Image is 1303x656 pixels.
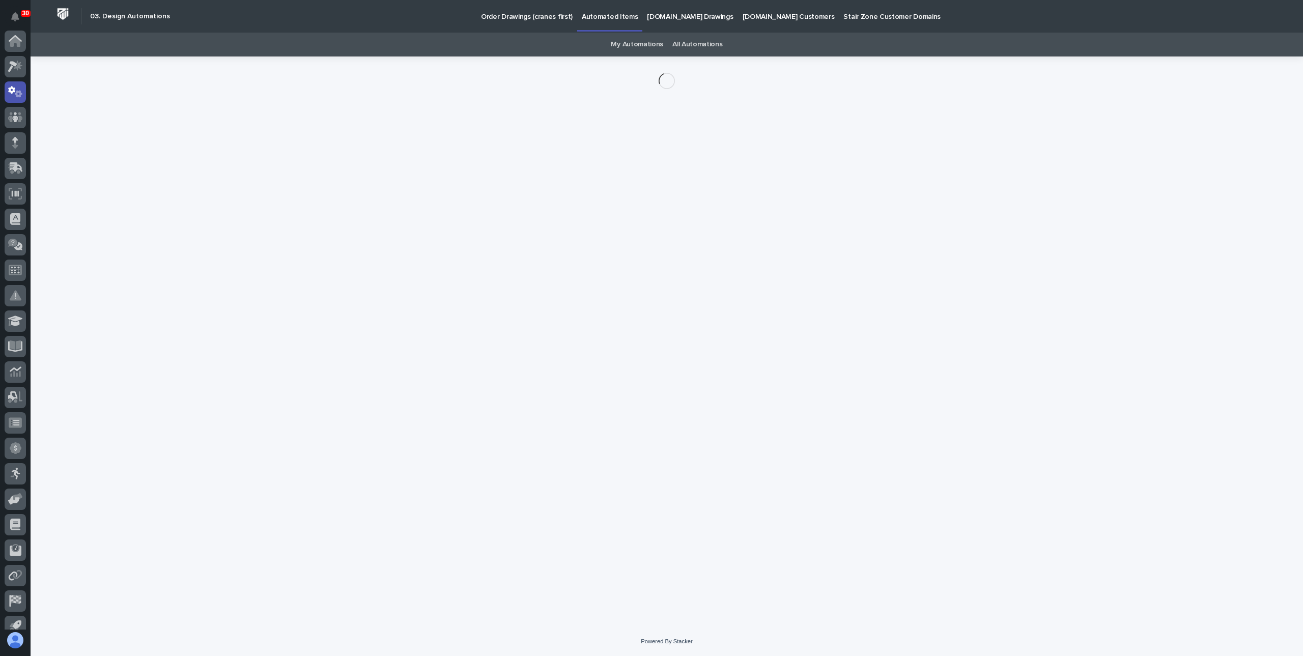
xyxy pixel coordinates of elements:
[672,33,722,56] a: All Automations
[5,630,26,651] button: users-avatar
[611,33,663,56] a: My Automations
[5,6,26,27] button: Notifications
[53,5,72,23] img: Workspace Logo
[90,12,170,21] h2: 03. Design Automations
[641,638,692,644] a: Powered By Stacker
[13,12,26,28] div: Notifications30
[22,10,29,17] p: 30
